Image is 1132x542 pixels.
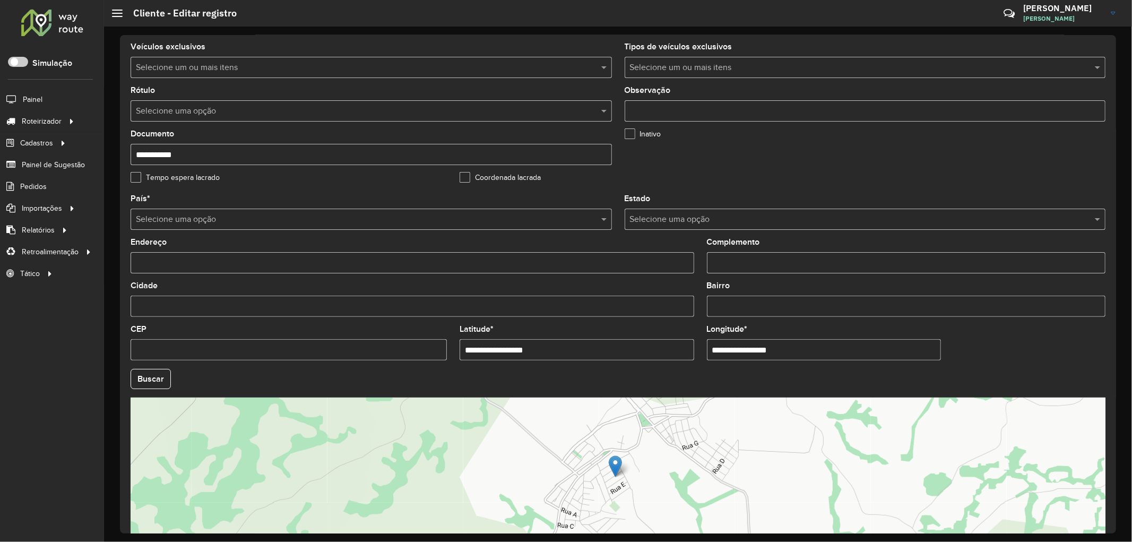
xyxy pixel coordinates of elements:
[131,84,155,97] label: Rótulo
[131,127,174,140] label: Documento
[707,236,760,248] label: Complemento
[22,159,85,170] span: Painel de Sugestão
[460,172,541,183] label: Coordenada lacrada
[131,323,146,335] label: CEP
[998,2,1021,25] a: Contato Rápido
[131,192,150,205] label: País
[123,7,237,19] h2: Cliente - Editar registro
[625,40,732,53] label: Tipos de veículos exclusivos
[20,137,53,149] span: Cadastros
[131,369,171,389] button: Buscar
[20,181,47,192] span: Pedidos
[22,225,55,236] span: Relatórios
[22,116,62,127] span: Roteirizador
[460,323,494,335] label: Latitude
[22,203,62,214] span: Importações
[625,128,661,140] label: Inativo
[609,455,622,477] img: Marker
[131,40,205,53] label: Veículos exclusivos
[625,84,671,97] label: Observação
[32,57,72,70] label: Simulação
[23,94,42,105] span: Painel
[707,323,748,335] label: Longitude
[22,246,79,257] span: Retroalimentação
[625,192,651,205] label: Estado
[20,268,40,279] span: Tático
[1023,14,1103,23] span: [PERSON_NAME]
[131,172,220,183] label: Tempo espera lacrado
[131,236,167,248] label: Endereço
[707,279,730,292] label: Bairro
[1023,3,1103,13] h3: [PERSON_NAME]
[131,279,158,292] label: Cidade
